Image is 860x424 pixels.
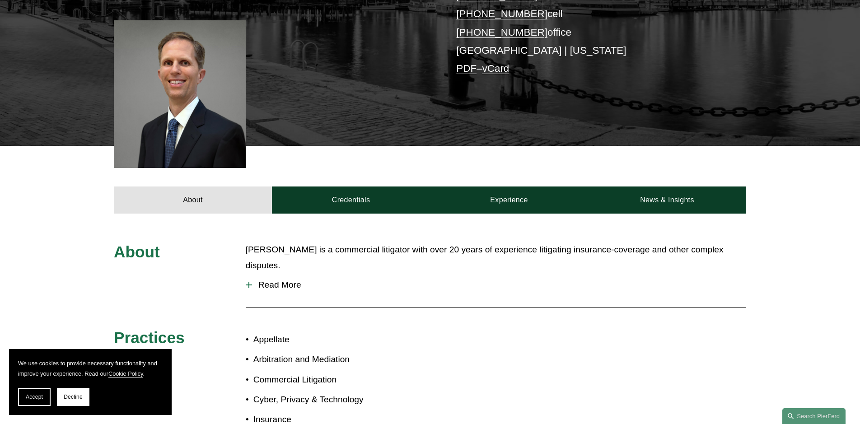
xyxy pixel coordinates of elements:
a: Search this site [782,408,846,424]
button: Decline [57,388,89,406]
button: Read More [246,273,746,297]
button: Accept [18,388,51,406]
a: [PHONE_NUMBER] [456,8,547,19]
p: Commercial Litigation [253,372,430,388]
a: vCard [482,63,509,74]
section: Cookie banner [9,349,172,415]
p: Cyber, Privacy & Technology [253,392,430,408]
span: Practices [114,329,185,346]
a: Experience [430,186,588,214]
p: We use cookies to provide necessary functionality and improve your experience. Read our . [18,358,163,379]
p: Arbitration and Mediation [253,352,430,368]
span: Decline [64,394,83,400]
span: Read More [252,280,746,290]
p: [PERSON_NAME] is a commercial litigator with over 20 years of experience litigating insurance-cov... [246,242,746,273]
p: Appellate [253,332,430,348]
a: PDF [456,63,477,74]
span: About [114,243,160,261]
a: [PHONE_NUMBER] [456,27,547,38]
a: Cookie Policy [108,370,143,377]
a: About [114,186,272,214]
span: Accept [26,394,43,400]
a: News & Insights [588,186,746,214]
a: Credentials [272,186,430,214]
